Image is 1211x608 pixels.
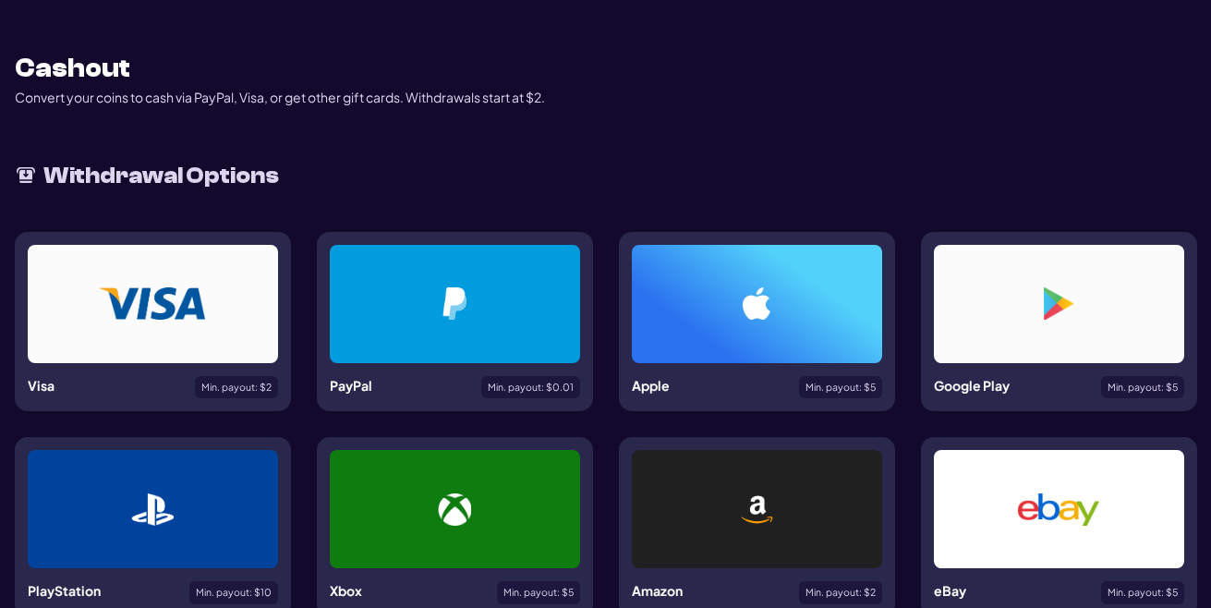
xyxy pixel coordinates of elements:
img: Payment Method [131,493,174,526]
img: Payment Method [1018,493,1099,526]
span: Min. payout: $ 5 [1108,588,1178,598]
h1: Cashout [15,55,130,81]
img: Payment Method [442,287,467,320]
img: Payment Method [740,493,772,526]
img: Payment Method [100,287,205,320]
span: Min. payout: $ 0.01 [488,383,574,393]
img: Payment Method [1044,287,1072,320]
span: Min. payout: $ 5 [805,383,876,393]
span: Visa [28,377,54,394]
span: Min. payout: $ 5 [503,588,574,598]
img: Payment Method [743,287,771,320]
span: Min. payout: $ 5 [1108,383,1178,393]
span: PlayStation [28,582,101,599]
span: eBay [934,582,966,599]
span: Min. payout: $ 2 [805,588,876,598]
span: Amazon [632,582,683,599]
img: Payment Method [438,493,470,526]
span: Google Play [934,377,1010,394]
span: Min. payout: $ 2 [201,383,272,393]
span: Apple [632,377,670,394]
span: Xbox [330,582,362,599]
p: Convert your coins to cash via PayPal, Visa, or get other gift cards. Withdrawals start at $2. [15,88,545,107]
img: withdrawLogo [15,164,37,187]
h2: Withdrawal Options [43,159,279,193]
span: PayPal [330,377,372,394]
span: Min. payout: $ 10 [196,588,272,598]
